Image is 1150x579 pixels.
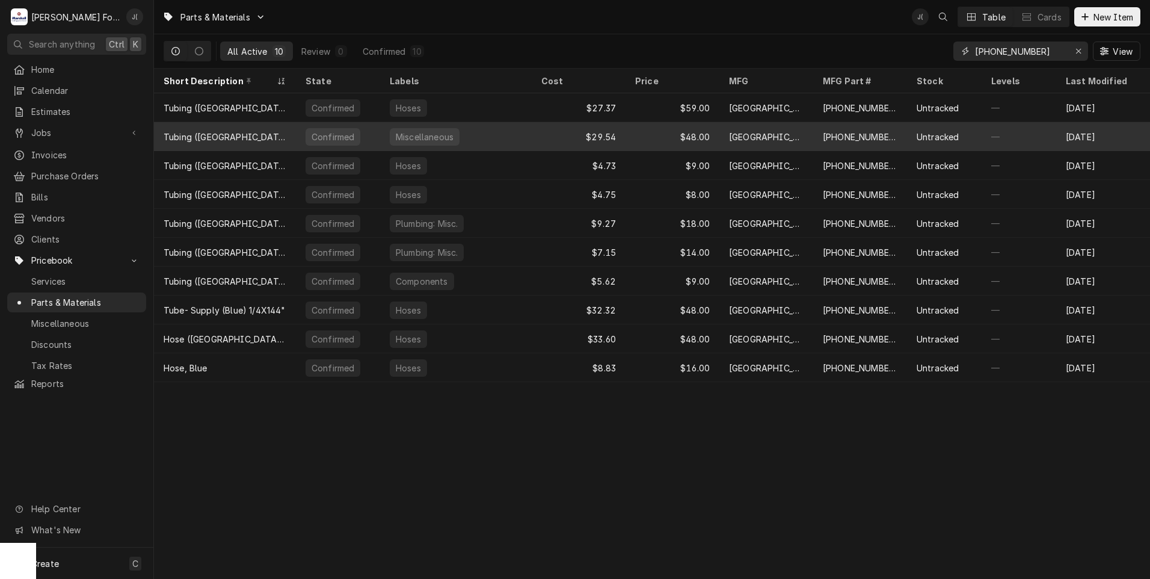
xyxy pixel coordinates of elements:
[982,122,1056,151] div: —
[164,131,286,143] div: Tubing ([GEOGRAPHIC_DATA]) 6
[31,359,140,372] span: Tax Rates
[729,362,804,374] div: [GEOGRAPHIC_DATA]
[912,8,929,25] div: Jeff Debigare (109)'s Avatar
[1056,122,1150,151] div: [DATE]
[626,209,719,238] div: $18.00
[7,520,146,540] a: Go to What's New
[7,499,146,519] a: Go to Help Center
[626,296,719,324] div: $48.00
[310,362,355,374] div: Confirmed
[532,180,626,209] div: $4.75
[7,250,146,270] a: Go to Pricebook
[1074,7,1140,26] button: New Item
[7,314,146,333] a: Miscellaneous
[31,275,140,288] span: Services
[823,75,895,87] div: MFG Part #
[395,131,455,143] div: Miscellaneous
[991,75,1044,87] div: Levels
[31,317,140,330] span: Miscellaneous
[310,275,355,288] div: Confirmed
[532,324,626,353] div: $33.60
[729,246,804,259] div: [GEOGRAPHIC_DATA]
[164,188,286,201] div: Tubing ([GEOGRAPHIC_DATA]) 4
[635,75,707,87] div: Price
[227,45,268,58] div: All Active
[975,42,1065,61] input: Keyword search
[395,362,422,374] div: Hoses
[1056,267,1150,296] div: [DATE]
[132,557,138,570] span: C
[7,34,146,55] button: Search anythingCtrlK
[1093,42,1140,61] button: View
[626,324,719,353] div: $48.00
[31,105,140,118] span: Estimates
[917,217,959,230] div: Untracked
[729,304,804,317] div: [GEOGRAPHIC_DATA]
[7,81,146,101] a: Calendar
[301,45,330,58] div: Review
[31,170,140,182] span: Purchase Orders
[1066,75,1138,87] div: Last Modified
[1056,296,1150,324] div: [DATE]
[982,267,1056,296] div: —
[31,63,140,76] span: Home
[310,159,355,172] div: Confirmed
[917,362,959,374] div: Untracked
[1056,324,1150,353] div: [DATE]
[917,159,959,172] div: Untracked
[337,45,345,58] div: 0
[31,254,122,267] span: Pricebook
[626,238,719,267] div: $14.00
[413,45,421,58] div: 10
[917,131,959,143] div: Untracked
[31,11,120,23] div: [PERSON_NAME] Food Equipment Service
[395,159,422,172] div: Hoses
[310,102,355,114] div: Confirmed
[729,102,804,114] div: [GEOGRAPHIC_DATA]
[395,246,459,259] div: Plumbing: Misc.
[310,333,355,345] div: Confirmed
[31,524,139,536] span: What's New
[395,217,459,230] div: Plumbing: Misc.
[164,304,285,317] div: Tube- Supply (Blue) 1/4X144"
[7,356,146,376] a: Tax Rates
[31,191,140,203] span: Bills
[823,188,897,201] div: [PHONE_NUMBER]
[31,149,140,161] span: Invoices
[310,188,355,201] div: Confirmed
[363,45,405,58] div: Confirmed
[532,296,626,324] div: $32.32
[626,180,719,209] div: $8.00
[306,75,368,87] div: State
[982,93,1056,122] div: —
[31,233,140,246] span: Clients
[917,246,959,259] div: Untracked
[729,75,801,87] div: MFG
[7,293,146,312] a: Parts & Materials
[310,304,355,317] div: Confirmed
[823,246,897,259] div: [PHONE_NUMBER]
[7,374,146,394] a: Reports
[7,102,146,122] a: Estimates
[164,275,286,288] div: Tubing ([GEOGRAPHIC_DATA])
[532,93,626,122] div: $27.37
[532,353,626,382] div: $8.83
[532,122,626,151] div: $29.54
[7,229,146,249] a: Clients
[310,131,355,143] div: Confirmed
[164,102,286,114] div: Tubing ([GEOGRAPHIC_DATA]) 7
[1110,45,1135,58] span: View
[626,122,719,151] div: $48.00
[7,166,146,186] a: Purchase Orders
[917,102,959,114] div: Untracked
[626,267,719,296] div: $9.00
[982,180,1056,209] div: —
[395,102,422,114] div: Hoses
[823,102,897,114] div: [PHONE_NUMBER]
[982,238,1056,267] div: —
[11,8,28,25] div: M
[532,209,626,238] div: $9.27
[823,159,897,172] div: [PHONE_NUMBER]
[31,503,139,515] span: Help Center
[158,7,271,27] a: Go to Parts & Materials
